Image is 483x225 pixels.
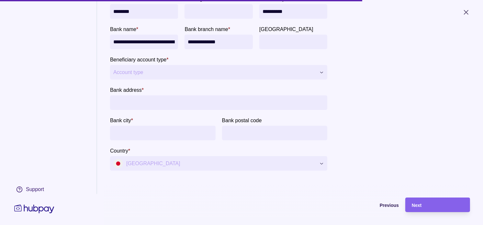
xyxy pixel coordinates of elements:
label: Bank address [110,86,144,94]
p: Country [110,148,128,154]
label: Bank branch name [185,25,230,33]
p: Bank city [110,118,131,123]
label: Bank city [110,116,133,124]
input: Routing code [188,4,249,19]
input: Bank branch name [188,35,249,49]
button: Next [405,198,470,212]
input: bankName [113,35,175,49]
input: Bank province [263,35,324,49]
input: BIC code [113,4,175,19]
span: Next [412,203,421,208]
p: [GEOGRAPHIC_DATA] [259,27,313,32]
p: Bank branch name [185,27,228,32]
label: Bank name [110,25,138,33]
span: Previous [380,203,399,208]
label: Bank province [259,25,313,33]
label: Country [110,147,130,155]
label: Beneficiary account type [110,56,169,63]
input: Beneficiary account number [263,4,324,19]
button: Previous [334,198,399,212]
p: Bank name [110,27,136,32]
input: Bank address [113,95,324,110]
p: Bank address [110,87,142,93]
a: Support [13,183,56,196]
div: Support [26,186,44,193]
input: Bank city [113,126,212,140]
input: Bank postal code [225,126,324,140]
label: Bank postal code [222,116,262,124]
button: Close [455,5,478,19]
p: Bank postal code [222,118,262,123]
p: Beneficiary account type [110,57,166,62]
